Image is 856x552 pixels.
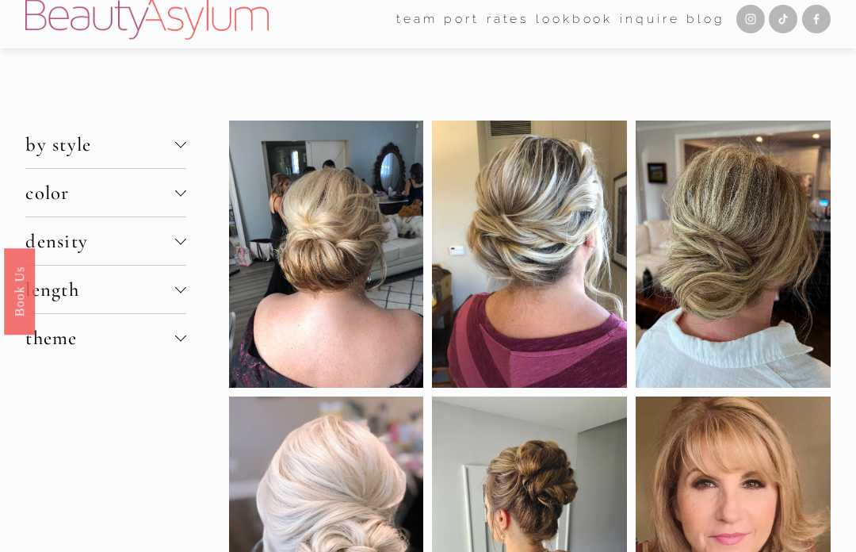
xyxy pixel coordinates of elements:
a: folder dropdown [396,6,438,31]
a: Inquire [620,6,679,31]
button: density [25,217,186,265]
a: Instagram [736,5,765,33]
a: Blog [686,6,725,31]
span: team [396,8,438,30]
a: Rates [487,6,529,31]
a: port [444,6,480,31]
span: length [25,278,175,301]
span: color [25,181,175,205]
button: theme [25,314,186,362]
span: by style [25,132,175,156]
span: density [25,229,175,253]
a: TikTok [769,5,797,33]
a: Facebook [802,5,831,33]
button: length [25,266,186,313]
a: Book Us [4,248,35,335]
span: theme [25,326,175,350]
a: Lookbook [536,6,613,31]
button: by style [25,121,186,168]
button: color [25,169,186,217]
